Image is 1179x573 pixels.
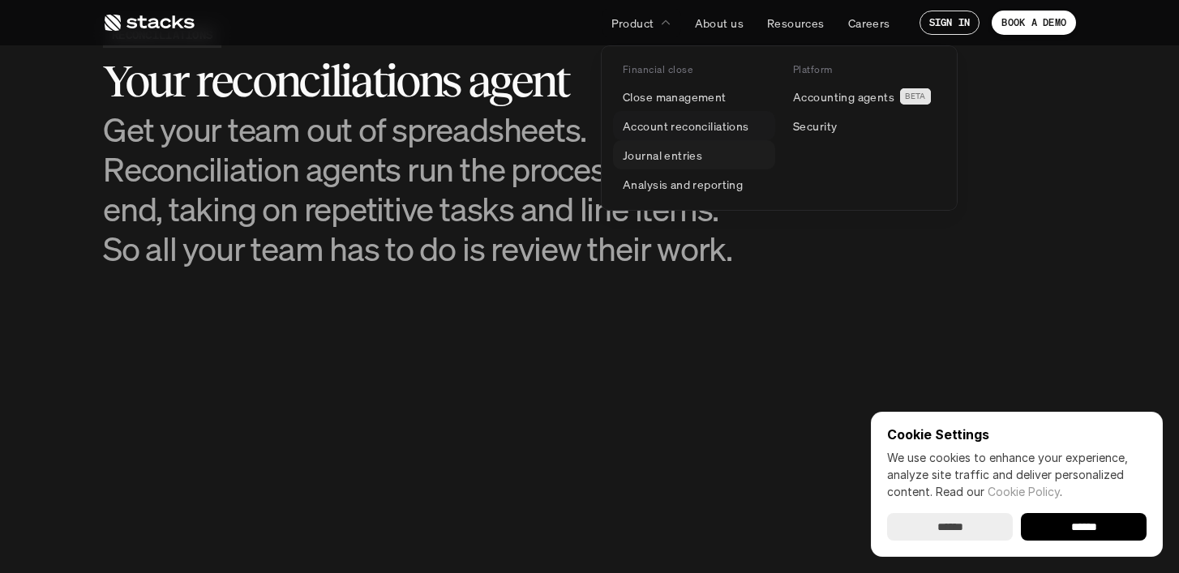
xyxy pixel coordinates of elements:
[793,118,837,135] p: Security
[623,64,692,75] p: Financial close
[623,147,702,164] p: Journal entries
[783,111,945,140] a: Security
[936,485,1062,498] span: Read our .
[920,11,980,35] a: SIGN IN
[623,88,727,105] p: Close management
[757,8,834,37] a: Resources
[887,449,1147,500] p: We use cookies to enhance your experience, analyze site traffic and deliver personalized content.
[191,309,263,320] a: Privacy Policy
[103,56,752,106] h2: Your reconciliations agent
[695,15,744,32] p: About us
[623,118,749,135] p: Account reconciliations
[613,140,775,169] a: Journal entries
[793,64,833,75] p: Platform
[613,169,775,199] a: Analysis and reporting
[613,82,775,111] a: Close management
[623,176,743,193] p: Analysis and reporting
[887,428,1147,441] p: Cookie Settings
[685,8,753,37] a: About us
[767,15,825,32] p: Resources
[103,109,752,269] h3: Get your team out of spreadsheets. Reconciliation agents run the process end-to-end, taking on re...
[988,485,1060,498] a: Cookie Policy
[929,17,971,28] p: SIGN IN
[793,88,894,105] p: Accounting agents
[611,15,654,32] p: Product
[848,15,890,32] p: Careers
[838,8,900,37] a: Careers
[1001,17,1066,28] p: BOOK A DEMO
[613,111,775,140] a: Account reconciliations
[783,82,945,111] a: Accounting agentsBETA
[905,92,926,101] h2: BETA
[992,11,1076,35] a: BOOK A DEMO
